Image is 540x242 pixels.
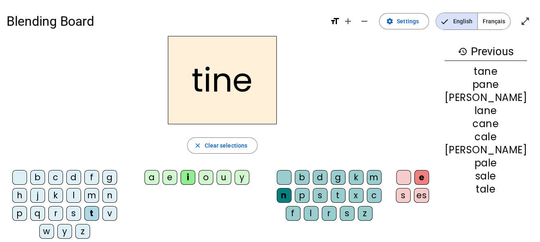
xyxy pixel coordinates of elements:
[181,170,195,185] div: i
[30,206,45,221] div: q
[367,170,382,185] div: m
[445,132,527,142] div: cale
[75,224,90,239] div: z
[445,119,527,129] div: cane
[414,188,429,203] div: es
[235,170,249,185] div: y
[517,13,533,29] button: Enter full screen
[343,16,353,26] mat-icon: add
[48,188,63,203] div: k
[12,206,27,221] div: p
[145,170,159,185] div: a
[217,170,231,185] div: u
[102,170,117,185] div: g
[330,16,340,26] mat-icon: format_size
[102,188,117,203] div: n
[102,206,117,221] div: v
[84,206,99,221] div: t
[313,188,328,203] div: s
[30,170,45,185] div: b
[48,206,63,221] div: r
[340,13,356,29] button: Increase font size
[84,170,99,185] div: f
[187,137,258,154] button: Clear selections
[445,80,527,90] div: pane
[349,188,364,203] div: x
[7,8,323,34] h1: Blending Board
[478,13,510,29] span: Français
[445,158,527,168] div: pale
[48,170,63,185] div: c
[205,141,248,150] span: Clear selections
[445,93,527,103] div: [PERSON_NAME]
[396,188,411,203] div: s
[414,170,429,185] div: e
[304,206,319,221] div: l
[340,206,355,221] div: s
[39,224,54,239] div: w
[30,188,45,203] div: j
[356,13,373,29] button: Decrease font size
[397,16,419,26] span: Settings
[520,16,530,26] mat-icon: open_in_full
[12,188,27,203] div: h
[331,188,346,203] div: t
[286,206,301,221] div: f
[66,206,81,221] div: s
[359,16,369,26] mat-icon: remove
[295,188,310,203] div: p
[349,170,364,185] div: k
[367,188,382,203] div: c
[313,170,328,185] div: d
[379,13,429,29] button: Settings
[436,13,477,29] span: English
[386,18,393,25] mat-icon: settings
[445,43,527,61] h3: Previous
[163,170,177,185] div: e
[168,36,277,124] h2: tine
[295,170,310,185] div: b
[331,170,346,185] div: g
[84,188,99,203] div: m
[277,188,291,203] div: n
[436,13,511,30] mat-button-toggle-group: Language selection
[358,206,373,221] div: z
[445,67,527,76] div: tane
[458,47,468,56] mat-icon: history
[66,170,81,185] div: d
[445,145,527,155] div: [PERSON_NAME]
[445,184,527,194] div: tale
[445,171,527,181] div: sale
[194,142,201,149] mat-icon: close
[57,224,72,239] div: y
[322,206,337,221] div: r
[445,106,527,116] div: lane
[199,170,213,185] div: o
[66,188,81,203] div: l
